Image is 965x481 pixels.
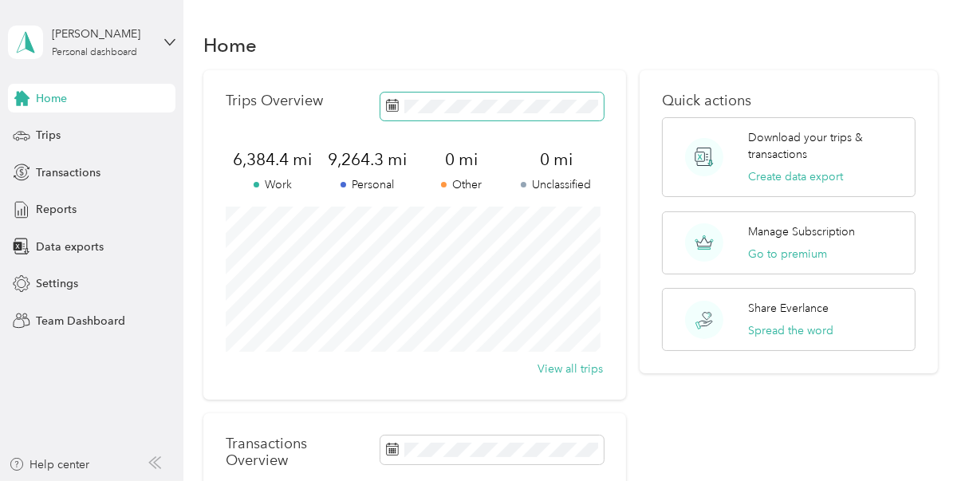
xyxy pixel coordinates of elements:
p: Work [226,176,320,193]
p: Download your trips & transactions [749,129,904,163]
span: Transactions [36,164,100,181]
p: Quick actions [662,93,915,109]
span: Data exports [36,239,104,255]
span: 9,264.3 mi [320,148,414,171]
p: Transactions Overview [226,436,372,469]
div: [PERSON_NAME] [52,26,152,42]
button: Create data export [749,168,844,185]
span: Home [36,90,67,107]
p: Personal [320,176,414,193]
span: Settings [36,275,78,292]
p: Unclassified [509,176,603,193]
p: Share Everlance [749,300,829,317]
h1: Home [203,37,257,53]
div: Personal dashboard [52,48,137,57]
button: Help center [9,456,90,473]
span: 0 mi [509,148,603,171]
button: Spread the word [749,322,834,339]
button: Go to premium [749,246,828,262]
p: Manage Subscription [749,223,856,240]
p: Trips Overview [226,93,323,109]
p: Other [415,176,509,193]
span: 6,384.4 mi [226,148,320,171]
button: View all trips [538,361,604,377]
span: Reports [36,201,77,218]
span: Team Dashboard [36,313,125,329]
span: Trips [36,127,61,144]
iframe: Everlance-gr Chat Button Frame [876,392,965,481]
span: 0 mi [415,148,509,171]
